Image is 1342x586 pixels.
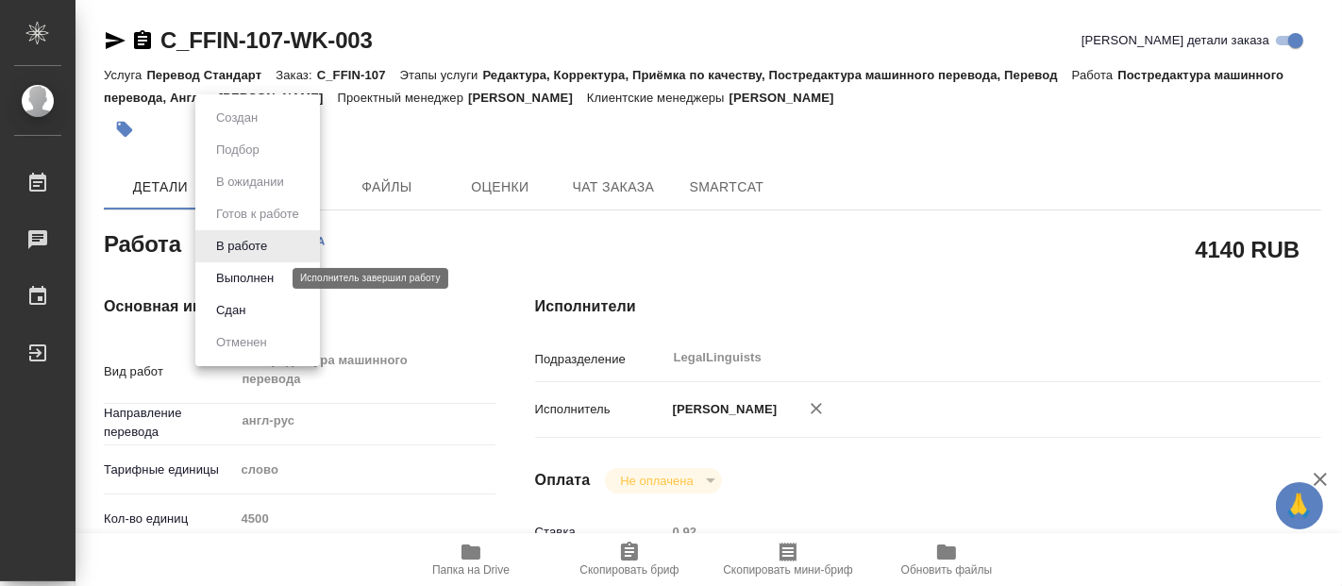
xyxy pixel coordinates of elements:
[210,204,305,225] button: Готов к работе
[210,140,265,160] button: Подбор
[210,108,263,128] button: Создан
[210,268,279,289] button: Выполнен
[210,300,251,321] button: Сдан
[210,332,273,353] button: Отменен
[210,172,290,193] button: В ожидании
[210,236,273,257] button: В работе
